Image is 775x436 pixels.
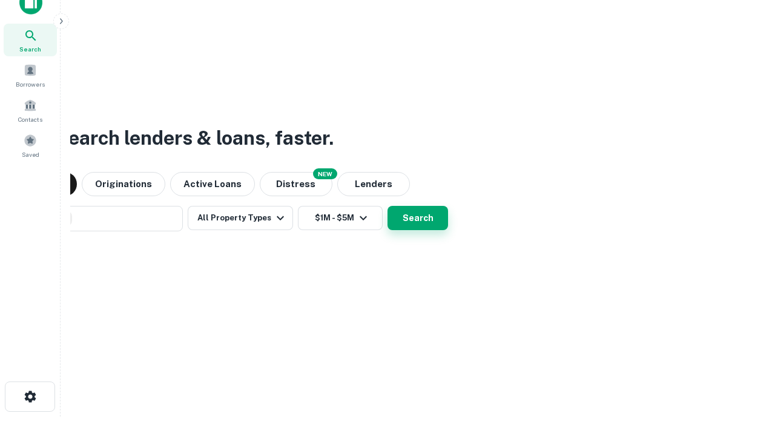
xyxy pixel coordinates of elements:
span: Search [19,44,41,54]
a: Saved [4,129,57,162]
span: Borrowers [16,79,45,89]
button: Originations [82,172,165,196]
a: Search [4,24,57,56]
button: All Property Types [188,206,293,230]
div: NEW [313,168,337,179]
button: Search [387,206,448,230]
button: $1M - $5M [298,206,383,230]
button: Active Loans [170,172,255,196]
button: Search distressed loans with lien and other non-mortgage details. [260,172,332,196]
a: Borrowers [4,59,57,91]
a: Contacts [4,94,57,127]
h3: Search lenders & loans, faster. [55,124,334,153]
span: Contacts [18,114,42,124]
span: Saved [22,150,39,159]
button: Lenders [337,172,410,196]
iframe: Chat Widget [714,339,775,397]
